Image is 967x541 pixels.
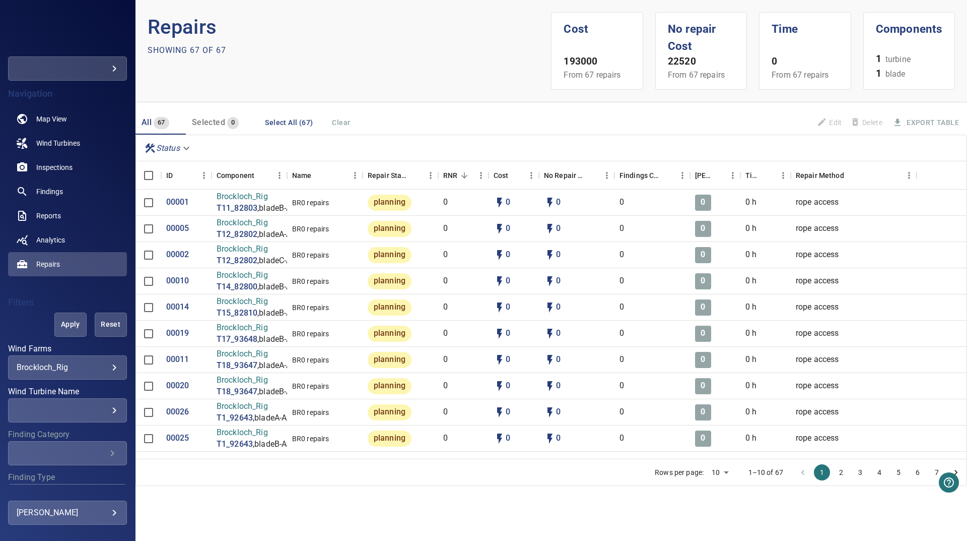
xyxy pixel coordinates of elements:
p: Brockloch_Rig [217,348,306,360]
div: Repair Method [796,161,844,190]
p: T1_92643 [217,439,253,450]
p: 00020 [166,380,189,392]
svg: Auto cost [494,223,506,235]
p: , bladeA-Axis2 [253,412,302,424]
div: Max Severity [690,161,740,190]
p: 0 [556,197,561,208]
label: Wind Turbine Name [8,388,127,396]
a: findings noActive [8,179,127,204]
p: 0 h [745,275,756,287]
p: 00011 [166,354,189,366]
button: Menu [348,168,363,183]
span: planning [368,302,411,313]
span: planning [368,433,411,444]
p: , bladeA-Axis2 [257,360,306,372]
p: 22520 [668,54,734,69]
h4: Filters [8,297,127,308]
p: Brockloch_Rig [217,191,306,203]
p: 0 [701,197,705,208]
p: T15_82810 [217,308,257,319]
p: rope access [796,354,839,366]
div: Repair Method [791,161,917,190]
p: 0 [556,406,561,418]
svg: Auto impact [544,275,556,287]
a: T17_93648 [217,334,257,345]
p: 0 [619,223,624,234]
button: Apply [54,313,87,337]
div: 10 [708,465,732,480]
p: 0 [506,328,510,339]
p: 0 [701,406,705,418]
p: Showing 67 of 67 [148,44,226,56]
div: Projected additional costs incurred by waiting 1 year to repair. This is a function of possible i... [544,161,585,190]
div: Repair Status [363,161,438,190]
p: 0 [506,302,510,313]
div: BR0 repairs [292,224,329,234]
p: Brockloch_Rig [217,427,302,439]
button: Select All (67) [261,113,317,132]
h1: Time [772,13,838,38]
svg: Auto cost [494,380,506,392]
p: 0 [443,354,448,366]
button: Sort [844,168,858,183]
button: Reset [95,313,127,337]
button: Menu [272,168,287,183]
a: reports noActive [8,204,127,228]
p: 0 [701,275,705,287]
p: rope access [796,380,839,392]
p: 0 h [745,433,756,444]
a: 00001 [166,197,189,208]
p: Brockloch_Rig [217,244,306,255]
p: 0 [556,275,561,287]
p: rope access [796,223,839,234]
p: 00010 [166,275,189,287]
div: BR0 repairs [292,303,329,313]
svg: Auto cost [494,328,506,340]
span: From 67 repairs [564,70,620,80]
a: 00026 [166,406,189,418]
p: T1_92643 [217,412,253,424]
span: Selected [192,117,225,127]
p: 0 [506,275,510,287]
p: 0 [556,328,561,339]
p: 0 [443,197,448,208]
div: Repair Now Ratio: The ratio of the additional incurred cost of repair in 1 year and the cost of r... [443,161,457,190]
p: Brockloch_Rig [217,375,306,386]
a: 00014 [166,302,189,313]
p: 1 [876,52,881,67]
a: T14_82800 [217,281,257,293]
span: Apply [67,318,74,331]
h1: Cost [564,13,630,38]
div: Time [740,161,791,190]
div: Name [287,161,363,190]
p: 0 [619,328,624,339]
svg: Auto cost [494,354,506,366]
label: Wind Farms [8,345,127,353]
p: 0 h [745,406,756,418]
div: BR0 repairs [292,355,329,365]
p: 0 [443,433,448,444]
span: planning [368,197,411,208]
p: 0 [556,249,561,261]
a: T11_82803 [217,203,257,214]
p: 0 [619,249,624,261]
div: ID [161,161,212,190]
p: 0 [506,354,510,366]
nav: pagination navigation [793,464,965,480]
p: 0 [506,380,510,392]
p: , bladeB-Axis1 [253,439,302,450]
p: 0 h [745,354,756,366]
div: BR0 repairs [292,250,329,260]
div: ID [166,161,173,190]
p: 1–10 of 67 [748,467,784,477]
div: Findings Count [614,161,690,190]
svg: Auto cost [494,406,506,418]
div: Time [745,161,762,190]
button: Menu [196,168,212,183]
p: 0 [443,223,448,234]
button: Sort [508,168,522,183]
p: 0 [556,354,561,366]
a: T18_93647 [217,360,257,372]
